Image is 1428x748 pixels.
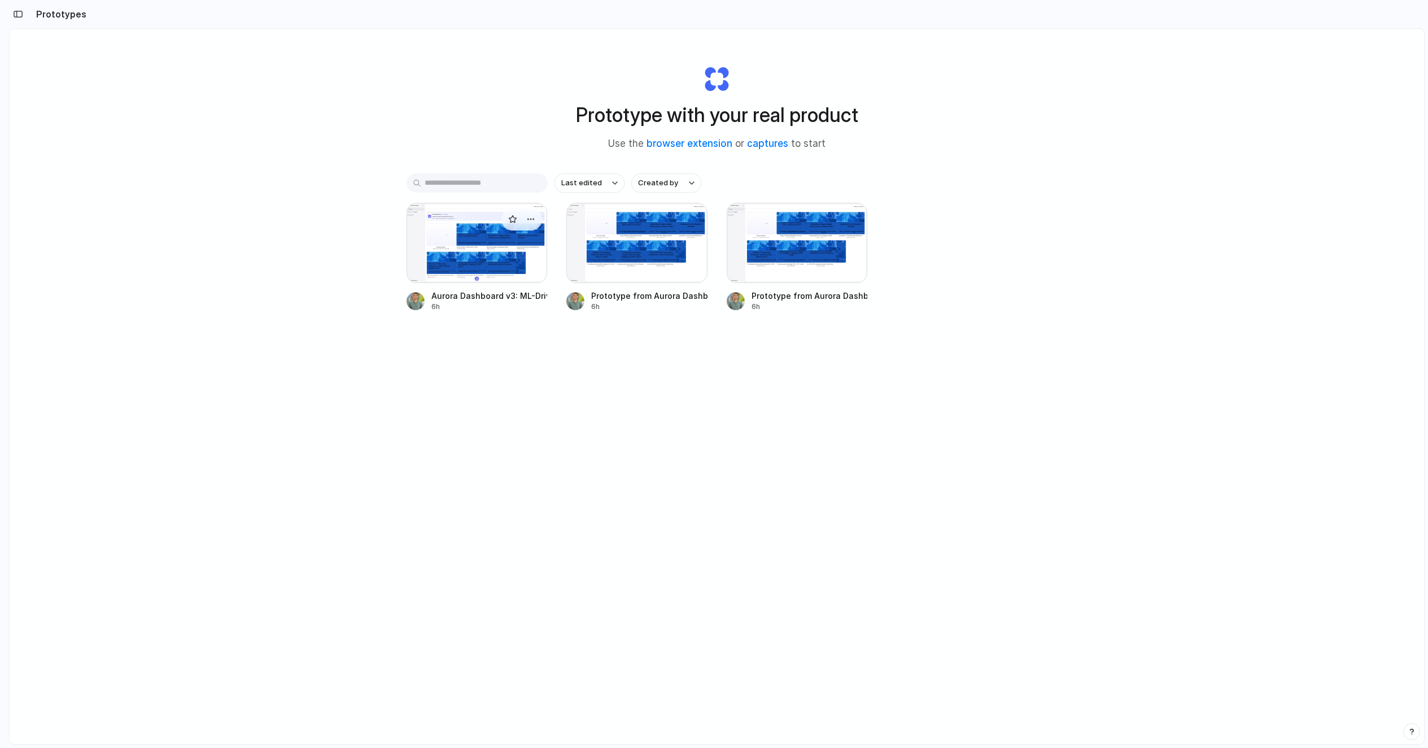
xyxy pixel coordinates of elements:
div: Aurora Dashboard v3: ML-Driven Presentation Suggestions [431,290,548,302]
div: 6h [752,302,868,312]
button: Created by [631,173,701,193]
div: Prototype from Aurora Dashboard v2 [591,290,708,302]
button: Last edited [554,173,625,193]
span: Last edited [561,177,602,189]
a: Aurora Dashboard v3: ML-Driven Presentation SuggestionsAurora Dashboard v3: ML-Driven Presentatio... [407,203,548,312]
a: Prototype from Aurora DashboardPrototype from Aurora Dashboard6h [727,203,868,312]
span: Use the or to start [608,137,826,151]
h2: Prototypes [32,7,86,21]
div: 6h [591,302,708,312]
h1: Prototype with your real product [576,100,858,130]
div: 6h [431,302,548,312]
a: captures [747,138,788,149]
span: Created by [638,177,678,189]
a: browser extension [647,138,732,149]
a: Prototype from Aurora Dashboard v2Prototype from Aurora Dashboard v26h [566,203,708,312]
div: Prototype from Aurora Dashboard [752,290,868,302]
